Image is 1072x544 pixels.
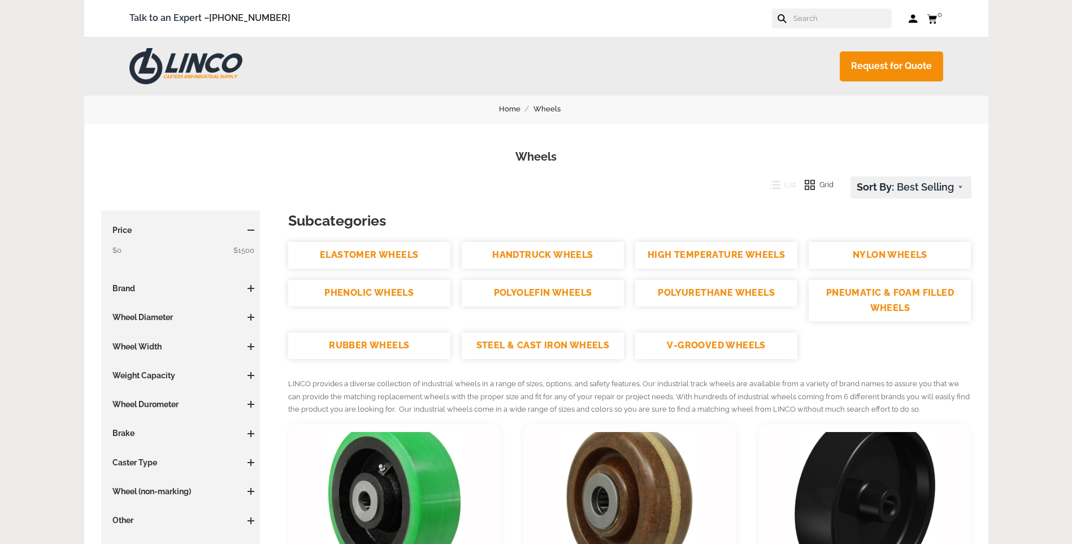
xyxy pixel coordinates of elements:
[233,244,254,257] span: $1500
[209,12,290,23] a: [PHONE_NUMBER]
[107,457,255,468] h3: Caster Type
[462,242,624,269] a: HANDTRUCK WHEELS
[927,11,943,25] a: 0
[499,103,533,115] a: Home
[107,283,255,294] h3: Brand
[288,210,971,231] h3: Subcategories
[101,149,971,165] h1: Wheels
[840,51,943,81] a: Request for Quote
[533,103,574,115] a: Wheels
[792,8,892,28] input: Search
[288,333,450,359] a: RUBBER WHEELS
[107,312,255,323] h3: Wheel Diameter
[107,428,255,439] h3: Brake
[909,13,918,24] a: Log in
[288,378,971,416] p: LINCO provides a diverse collection of industrial wheels in a range of sizes, options, and safety...
[796,176,834,193] button: Grid
[462,333,624,359] a: STEEL & CAST IRON WHEELS
[288,242,450,269] a: ELASTOMER WHEELS
[809,280,971,321] a: PNEUMATIC & FOAM FILLED WHEELS
[107,399,255,410] h3: Wheel Durometer
[288,280,450,306] a: PHENOLIC WHEELS
[635,333,797,359] a: V-GROOVED WHEELS
[107,341,255,352] h3: Wheel Width
[112,246,121,254] span: $0
[635,280,797,306] a: POLYURETHANE WHEELS
[809,242,971,269] a: NYLON WHEELS
[107,370,255,381] h3: Weight Capacity
[762,176,797,193] button: List
[462,280,624,306] a: POLYOLEFIN WHEELS
[938,10,942,19] span: 0
[107,486,255,497] h3: Wheel (non-marking)
[635,242,797,269] a: HIGH TEMPERATURE WHEELS
[129,11,290,26] span: Talk to an Expert –
[107,515,255,526] h3: Other
[107,224,255,236] h3: Price
[129,48,242,84] img: LINCO CASTERS & INDUSTRIAL SUPPLY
